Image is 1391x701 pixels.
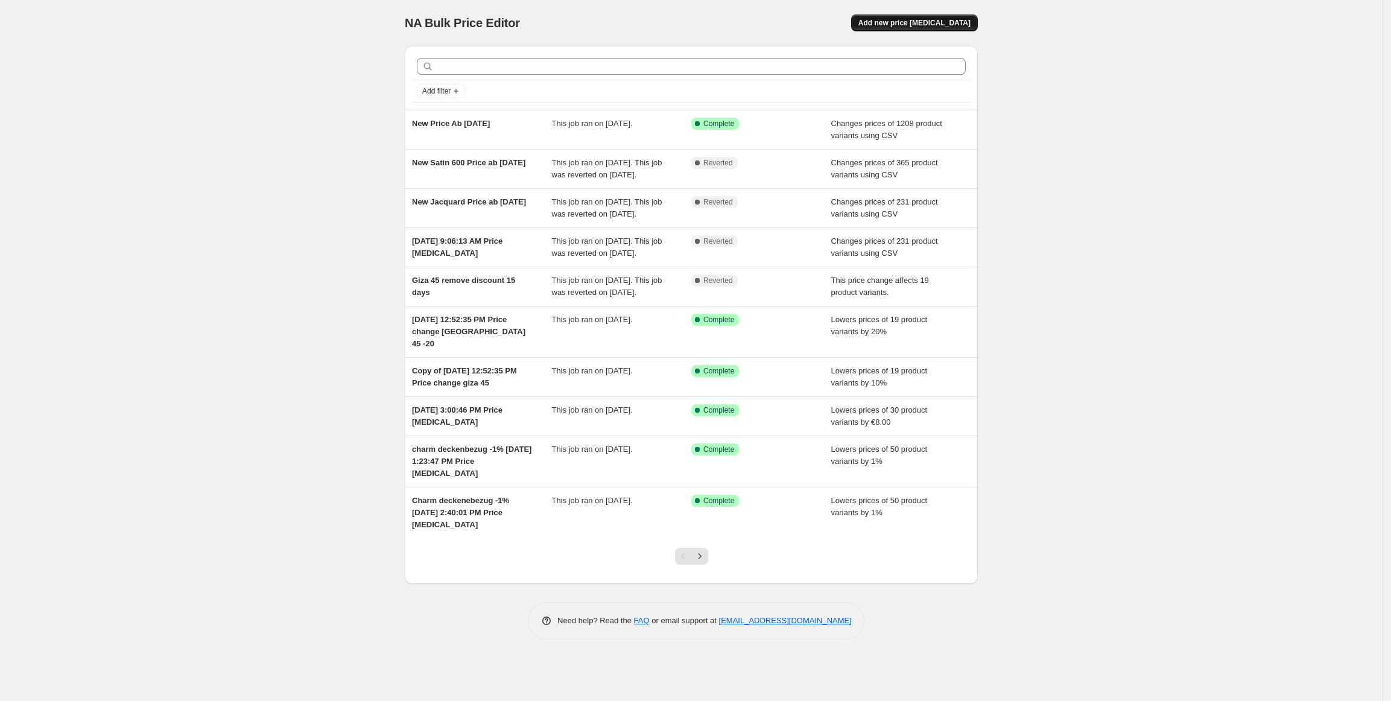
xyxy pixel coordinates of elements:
[831,236,938,258] span: Changes prices of 231 product variants using CSV
[703,315,734,325] span: Complete
[858,18,971,28] span: Add new price [MEDICAL_DATA]
[831,158,938,179] span: Changes prices of 365 product variants using CSV
[675,548,708,565] nav: Pagination
[412,119,490,128] span: New Price Ab [DATE]
[703,496,734,506] span: Complete
[417,84,465,98] button: Add filter
[831,197,938,218] span: Changes prices of 231 product variants using CSV
[703,197,733,207] span: Reverted
[703,405,734,415] span: Complete
[831,366,928,387] span: Lowers prices of 19 product variants by 10%
[703,158,733,168] span: Reverted
[831,496,928,517] span: Lowers prices of 50 product variants by 1%
[552,366,633,375] span: This job ran on [DATE].
[412,197,526,206] span: New Jacquard Price ab [DATE]
[831,119,942,140] span: Changes prices of 1208 product variants using CSV
[703,366,734,376] span: Complete
[552,445,633,454] span: This job ran on [DATE].
[703,236,733,246] span: Reverted
[552,236,662,258] span: This job ran on [DATE]. This job was reverted on [DATE].
[552,315,633,324] span: This job ran on [DATE].
[552,158,662,179] span: This job ran on [DATE]. This job was reverted on [DATE].
[703,119,734,128] span: Complete
[557,616,634,625] span: Need help? Read the
[552,405,633,414] span: This job ran on [DATE].
[552,197,662,218] span: This job ran on [DATE]. This job was reverted on [DATE].
[412,445,531,478] span: charm deckenbezug -1% [DATE] 1:23:47 PM Price [MEDICAL_DATA]
[703,276,733,285] span: Reverted
[412,405,502,427] span: [DATE] 3:00:46 PM Price [MEDICAL_DATA]
[552,496,633,505] span: This job ran on [DATE].
[719,616,852,625] a: [EMAIL_ADDRESS][DOMAIN_NAME]
[412,315,525,348] span: [DATE] 12:52:35 PM Price change [GEOGRAPHIC_DATA] 45 -20
[405,16,520,30] span: NA Bulk Price Editor
[650,616,719,625] span: or email support at
[634,616,650,625] a: FAQ
[831,315,928,336] span: Lowers prices of 19 product variants by 20%
[412,496,509,529] span: Charm deckenebezug -1% [DATE] 2:40:01 PM Price [MEDICAL_DATA]
[552,119,633,128] span: This job ran on [DATE].
[831,276,929,297] span: This price change affects 19 product variants.
[691,548,708,565] button: Next
[703,445,734,454] span: Complete
[552,276,662,297] span: This job ran on [DATE]. This job was reverted on [DATE].
[412,236,502,258] span: [DATE] 9:06:13 AM Price [MEDICAL_DATA]
[831,405,928,427] span: Lowers prices of 30 product variants by €8.00
[831,445,928,466] span: Lowers prices of 50 product variants by 1%
[412,276,515,297] span: Giza 45 remove discount 15 days
[412,158,525,167] span: New Satin 600 Price ab [DATE]
[851,14,978,31] button: Add new price [MEDICAL_DATA]
[422,86,451,96] span: Add filter
[412,366,517,387] span: Copy of [DATE] 12:52:35 PM Price change giza 45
